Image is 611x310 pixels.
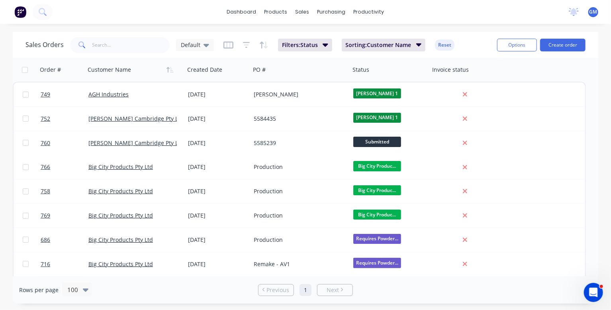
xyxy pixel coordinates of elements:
[41,115,50,123] span: 752
[187,66,222,74] div: Created Date
[254,115,342,123] div: 5584435
[41,82,88,106] a: 749
[255,284,356,296] ul: Pagination
[258,286,294,294] a: Previous page
[188,187,247,195] div: [DATE]
[435,39,454,51] button: Reset
[14,6,26,18] img: Factory
[41,187,50,195] span: 758
[41,228,88,252] a: 686
[253,66,266,74] div: PO #
[188,212,247,220] div: [DATE]
[41,163,50,171] span: 766
[350,6,388,18] div: productivity
[353,161,401,171] span: Big City Produc...
[88,66,131,74] div: Customer Name
[254,236,342,244] div: Production
[188,260,247,268] div: [DATE]
[254,260,342,268] div: Remake - AV1
[41,236,50,244] span: 686
[25,41,64,49] h1: Sales Orders
[432,66,469,74] div: Invoice status
[327,286,339,294] span: Next
[88,139,184,147] a: [PERSON_NAME] Cambridge Pty Ltd
[223,6,260,18] a: dashboard
[41,179,88,203] a: 758
[346,41,411,49] span: Sorting: Customer Name
[342,39,426,51] button: Sorting:Customer Name
[41,107,88,131] a: 752
[353,185,401,195] span: Big City Produc...
[88,163,153,171] a: Big City Products Pty Ltd
[584,283,603,302] iframe: Intercom live chat
[188,90,247,98] div: [DATE]
[260,6,292,18] div: products
[41,90,50,98] span: 749
[19,286,59,294] span: Rows per page
[188,139,247,147] div: [DATE]
[497,39,537,51] button: Options
[353,234,401,244] span: Requires Powder...
[41,131,88,155] a: 760
[282,41,318,49] span: Filters: Status
[589,8,597,16] span: GM
[181,41,200,49] span: Default
[41,212,50,220] span: 769
[41,155,88,179] a: 766
[353,137,401,147] span: Submitted
[353,258,401,268] span: Requires Powder...
[88,212,153,219] a: Big City Products Pty Ltd
[317,286,352,294] a: Next page
[41,139,50,147] span: 760
[353,88,401,98] span: [PERSON_NAME] 1
[41,252,88,276] a: 716
[88,260,153,268] a: Big City Products Pty Ltd
[40,66,61,74] div: Order #
[267,286,290,294] span: Previous
[88,187,153,195] a: Big City Products Pty Ltd
[352,66,369,74] div: Status
[254,90,342,98] div: [PERSON_NAME]
[188,115,247,123] div: [DATE]
[254,187,342,195] div: Production
[41,260,50,268] span: 716
[313,6,350,18] div: purchasing
[278,39,332,51] button: Filters:Status
[88,115,184,122] a: [PERSON_NAME] Cambridge Pty Ltd
[188,163,247,171] div: [DATE]
[41,204,88,228] a: 769
[254,163,342,171] div: Production
[300,284,311,296] a: Page 1 is your current page
[88,90,129,98] a: AGH Industries
[292,6,313,18] div: sales
[92,37,170,53] input: Search...
[88,236,153,243] a: Big City Products Pty Ltd
[188,236,247,244] div: [DATE]
[353,210,401,220] span: Big City Produc...
[353,113,401,123] span: [PERSON_NAME] 1
[254,212,342,220] div: Production
[540,39,586,51] button: Create order
[254,139,342,147] div: 5585239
